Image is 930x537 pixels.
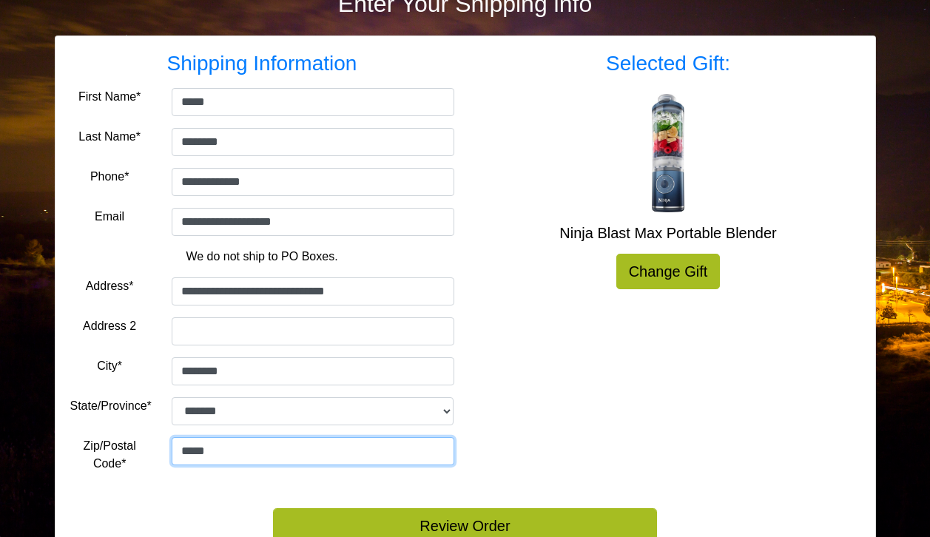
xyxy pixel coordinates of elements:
label: Phone* [90,168,129,186]
h5: Ninja Blast Max Portable Blender [476,224,860,242]
label: Address 2 [83,317,136,335]
p: We do not ship to PO Boxes. [81,248,443,266]
label: City* [97,357,122,375]
label: Address* [86,277,134,295]
label: Last Name* [78,128,141,146]
img: Ninja Blast Max Portable Blender [609,94,727,212]
label: First Name* [78,88,141,106]
label: Email [95,208,124,226]
label: Zip/Postal Code* [70,437,149,473]
h3: Selected Gift: [476,51,860,76]
h3: Shipping Information [70,51,454,76]
a: Change Gift [616,254,721,289]
label: State/Province* [70,397,152,415]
